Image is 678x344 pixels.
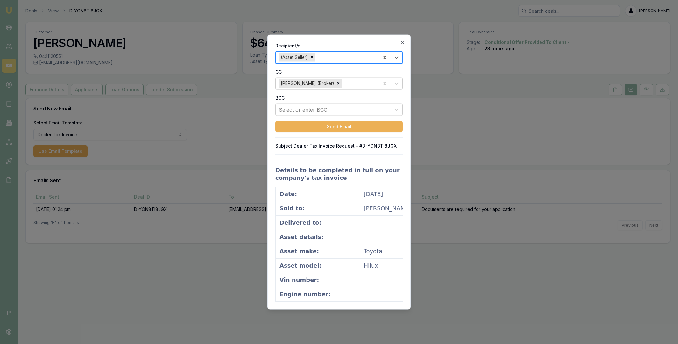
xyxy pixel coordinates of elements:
div: (Asset Seller) [279,53,308,61]
div: [PERSON_NAME] (Broker) [279,79,335,88]
td: Hilux [363,258,415,273]
td: Sold to: [276,201,364,215]
td: Asset details: [276,230,364,244]
div: Remove Eujin Ooi (Broker) [335,79,342,88]
p: Details to be completed in full on your company's tax invoice [275,166,415,181]
td: [PERSON_NAME] [363,201,415,215]
td: Date: [276,187,364,201]
button: Send Email [275,121,403,132]
label: BCC [275,95,403,101]
td: Vin number: [276,273,364,287]
p: Subject: Dealer Tax Invoice Request - #D-YON8TI8JGX [275,143,403,149]
td: Delivered to: [276,215,364,230]
td: Toyota [363,244,415,258]
td: Build date: [276,301,364,316]
div: Remove (Asset Seller) [308,53,315,61]
label: Recipient/s [275,42,403,49]
td: Asset model: [276,258,364,273]
td: Asset make: [276,244,364,258]
td: Engine number: [276,287,364,301]
td: [DATE] [363,187,415,201]
label: CC [275,68,403,75]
